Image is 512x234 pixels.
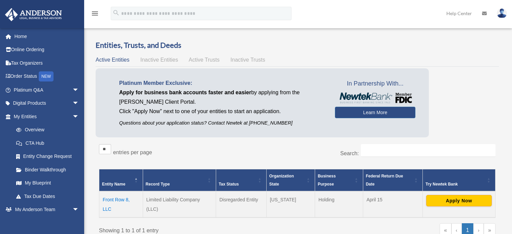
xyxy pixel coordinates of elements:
[315,191,363,218] td: Holding
[9,123,82,137] a: Overview
[269,174,294,187] span: Organization State
[363,169,422,191] th: Federal Return Due Date: Activate to sort
[189,57,220,63] span: Active Trusts
[363,191,422,218] td: April 15
[9,176,86,190] a: My Blueprint
[5,83,89,97] a: Platinum Q&Aarrow_drop_down
[96,57,129,63] span: Active Entities
[119,88,325,107] p: by applying from the [PERSON_NAME] Client Portal.
[119,90,251,95] span: Apply for business bank accounts faster and easier
[113,149,152,155] label: entries per page
[497,8,507,18] img: User Pic
[5,56,89,70] a: Tax Organizers
[39,71,54,81] div: NEW
[5,110,86,123] a: My Entitiesarrow_drop_down
[425,180,485,188] div: Try Newtek Bank
[231,57,265,63] span: Inactive Trusts
[340,151,359,156] label: Search:
[335,78,415,89] span: In Partnership With...
[5,30,89,43] a: Home
[366,174,403,187] span: Federal Return Due Date
[119,107,325,116] p: Click "Apply Now" next to one of your entities to start an application.
[143,169,216,191] th: Record Type: Activate to sort
[9,190,86,203] a: Tax Due Dates
[96,40,499,51] h3: Entities, Trusts, and Deeds
[5,70,89,83] a: Order StatusNEW
[5,97,89,110] a: Digital Productsarrow_drop_down
[99,191,143,218] td: Front Row 8, LLC
[5,43,89,57] a: Online Ordering
[266,191,315,218] td: [US_STATE]
[9,163,86,176] a: Binder Walkthrough
[3,8,64,21] img: Anderson Advisors Platinum Portal
[318,174,336,187] span: Business Purpose
[72,83,86,97] span: arrow_drop_down
[335,107,415,118] a: Learn More
[99,169,143,191] th: Entity Name: Activate to invert sorting
[9,136,86,150] a: CTA Hub
[72,110,86,124] span: arrow_drop_down
[338,93,412,103] img: NewtekBankLogoSM.png
[72,97,86,110] span: arrow_drop_down
[146,182,170,187] span: Record Type
[5,203,89,216] a: My Anderson Teamarrow_drop_down
[91,9,99,18] i: menu
[216,169,266,191] th: Tax Status: Activate to sort
[426,195,492,206] button: Apply Now
[315,169,363,191] th: Business Purpose: Activate to sort
[140,57,178,63] span: Inactive Entities
[143,191,216,218] td: Limited Liability Company (LLC)
[422,169,495,191] th: Try Newtek Bank : Activate to sort
[216,191,266,218] td: Disregarded Entity
[91,12,99,18] a: menu
[72,203,86,217] span: arrow_drop_down
[219,182,239,187] span: Tax Status
[119,78,325,88] p: Platinum Member Exclusive:
[266,169,315,191] th: Organization State: Activate to sort
[9,150,86,163] a: Entity Change Request
[102,182,125,187] span: Entity Name
[119,119,325,127] p: Questions about your application status? Contact Newtek at [PHONE_NUMBER]
[112,9,120,16] i: search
